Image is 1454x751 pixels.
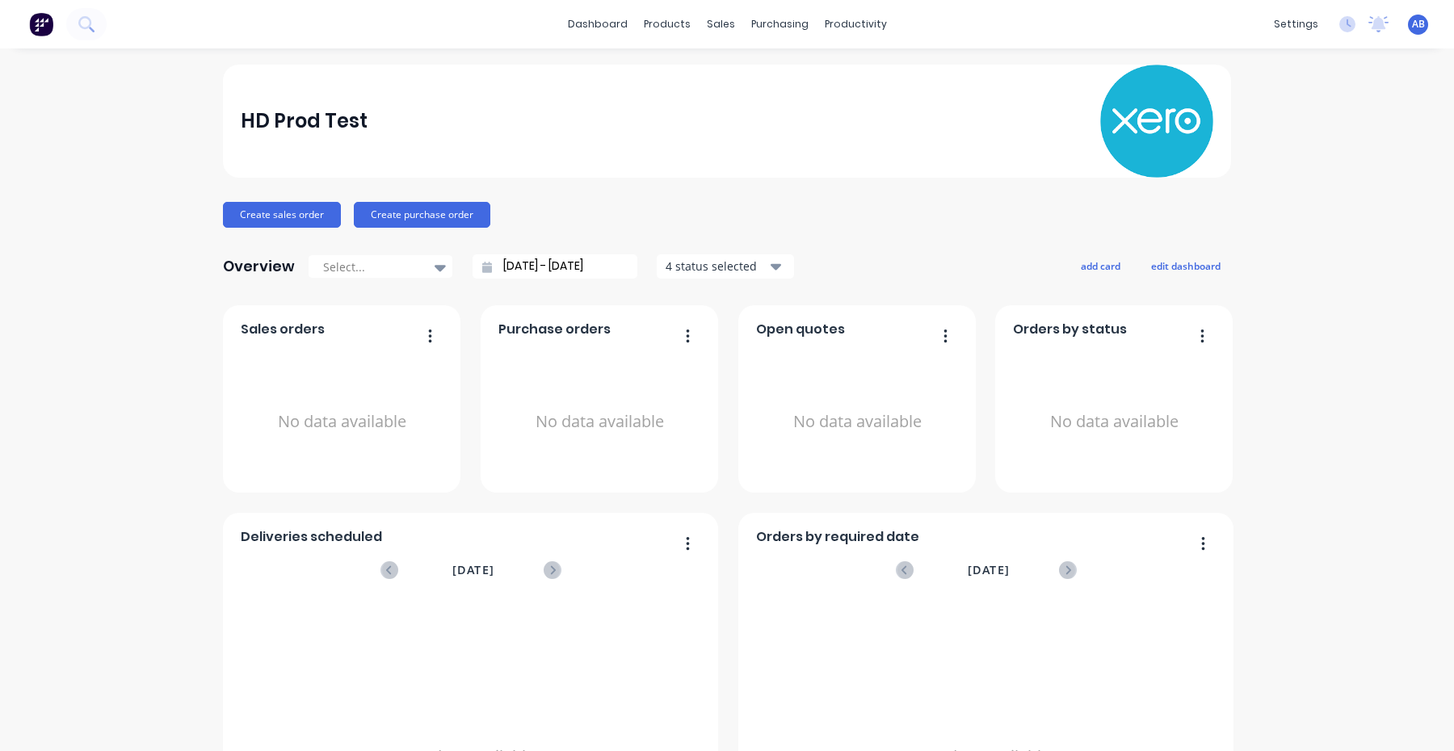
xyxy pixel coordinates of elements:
div: sales [699,12,743,36]
button: edit dashboard [1141,255,1231,276]
span: Sales orders [241,320,325,339]
button: Create purchase order [354,202,490,228]
span: Purchase orders [498,320,611,339]
img: HD Prod Test [1100,65,1213,178]
div: No data available [498,346,701,498]
span: Open quotes [756,320,845,339]
button: Create sales order [223,202,341,228]
span: Orders by required date [756,527,919,547]
div: No data available [756,346,959,498]
button: 4 status selected [657,254,794,279]
div: Overview [223,250,295,283]
span: [DATE] [968,561,1010,579]
div: settings [1266,12,1326,36]
div: No data available [241,346,443,498]
span: Deliveries scheduled [241,527,382,547]
span: [DATE] [452,561,494,579]
button: add card [1070,255,1131,276]
div: 4 status selected [666,258,767,275]
div: HD Prod Test [241,105,368,137]
a: dashboard [560,12,636,36]
div: productivity [817,12,895,36]
span: AB [1412,17,1425,31]
div: products [636,12,699,36]
img: Factory [29,12,53,36]
div: No data available [1013,346,1216,498]
span: Orders by status [1013,320,1127,339]
div: purchasing [743,12,817,36]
